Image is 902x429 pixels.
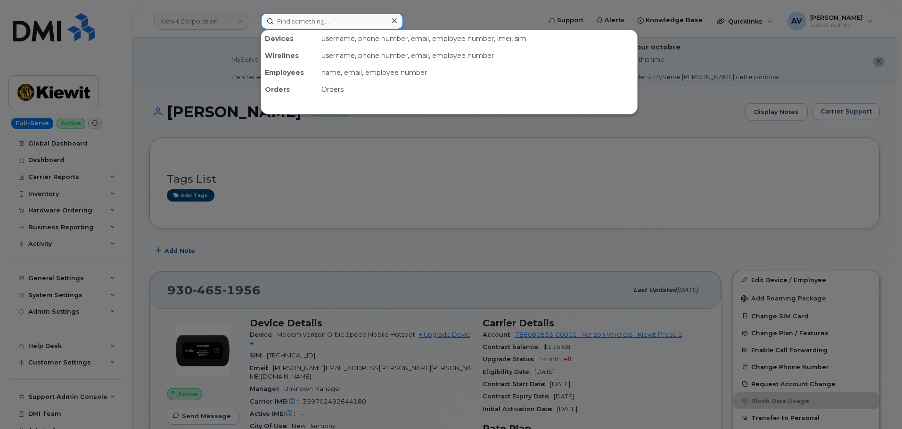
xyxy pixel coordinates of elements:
div: name, email, employee number [318,64,637,81]
div: Devices [261,30,318,47]
div: Wirelines [261,47,318,64]
div: Orders [318,81,637,98]
div: username, phone number, email, employee number [318,47,637,64]
div: Orders [261,81,318,98]
iframe: Messenger Launcher [861,388,895,422]
div: Employees [261,64,318,81]
div: username, phone number, email, employee number, imei, sim [318,30,637,47]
